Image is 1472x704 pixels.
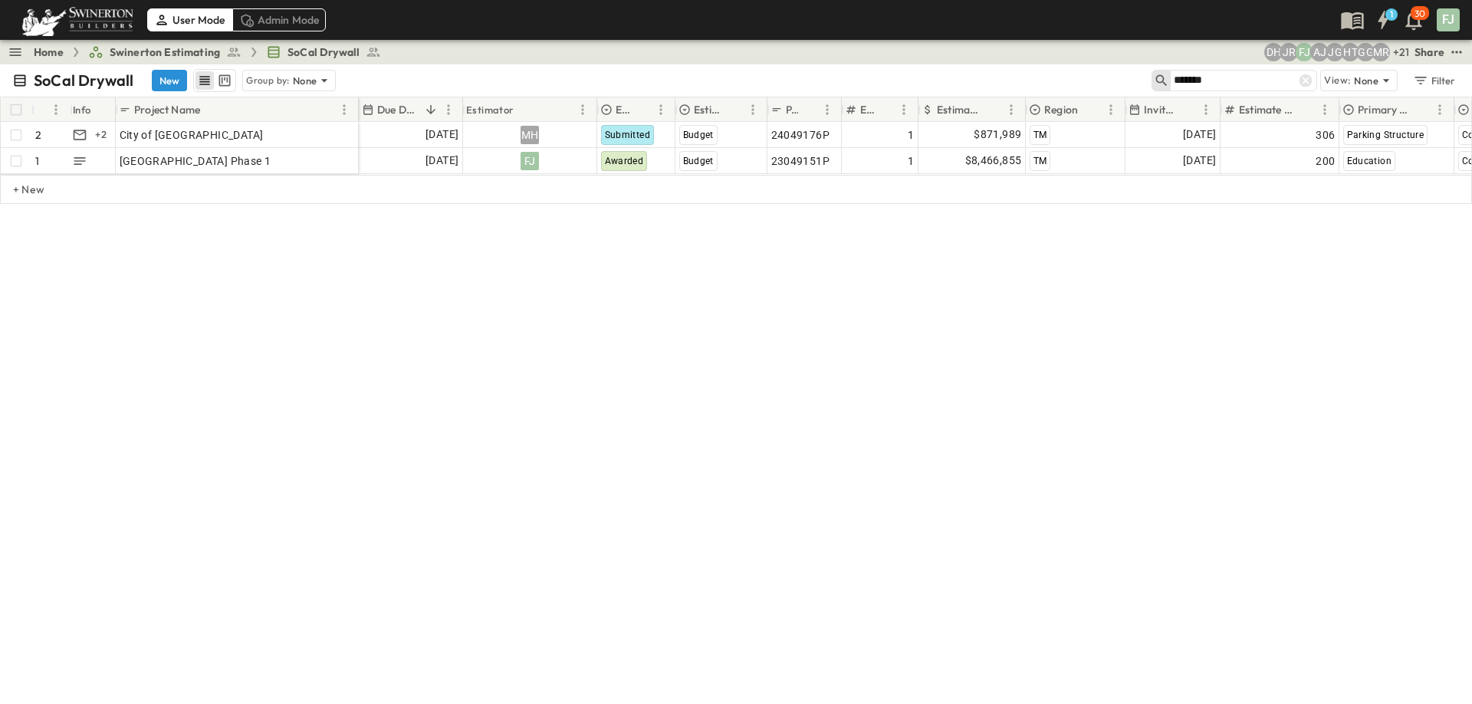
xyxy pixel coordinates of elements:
button: Menu [335,100,353,119]
span: Swinerton Estimating [110,44,220,60]
p: Project Name [134,102,200,117]
button: Sort [1414,101,1431,118]
button: Sort [1081,101,1098,118]
button: Menu [1431,100,1449,119]
button: Menu [573,100,592,119]
button: Menu [1102,100,1120,119]
button: Sort [985,101,1002,118]
p: Region [1044,102,1078,117]
button: row view [195,71,214,90]
button: test [1447,43,1466,61]
span: SoCal Drywall [287,44,360,60]
p: None [293,73,317,88]
button: Sort [727,101,744,118]
button: kanban view [215,71,234,90]
button: Sort [38,101,54,118]
span: 1 [908,153,914,169]
span: Budget [683,130,714,140]
div: Meghana Raj (meghana.raj@swinerton.com) [1372,43,1390,61]
button: Menu [652,100,670,119]
p: + New [13,182,22,197]
div: Gerrad Gerber (gerrad.gerber@swinerton.com) [1356,43,1375,61]
span: 23049151P [771,153,830,169]
span: $871,989 [974,126,1021,143]
p: Estimate Number [1239,102,1296,117]
div: Admin Mode [232,8,327,31]
span: 1 [908,127,914,143]
p: None [1354,73,1378,88]
span: [DATE] [1183,152,1216,169]
a: SoCal Drywall [266,44,381,60]
button: Menu [818,100,836,119]
div: + 2 [92,126,110,144]
span: Submitted [605,130,651,140]
p: Due Date [377,102,419,117]
span: [GEOGRAPHIC_DATA] Phase 1 [120,153,271,169]
button: Sort [878,101,895,118]
p: View: [1324,72,1351,89]
p: 2 [35,127,41,143]
p: Estimate Amount [937,102,982,117]
button: Menu [1197,100,1215,119]
div: Francisco J. Sanchez (frsanchez@swinerton.com) [1295,43,1313,61]
a: Swinerton Estimating [88,44,242,60]
p: 30 [1414,8,1425,20]
div: Info [73,88,91,131]
span: TM [1033,130,1047,140]
div: Estimator [466,88,514,131]
div: Info [70,97,116,122]
button: Sort [635,101,652,118]
button: Menu [47,100,65,119]
button: Menu [1316,100,1334,119]
button: Menu [1002,100,1020,119]
p: + 21 [1393,44,1408,60]
span: 200 [1316,153,1335,169]
button: Sort [517,101,534,118]
button: Filter [1407,70,1460,91]
div: FJ [521,152,539,170]
button: Sort [203,101,220,118]
button: Sort [1180,101,1197,118]
div: Estimator [463,97,597,122]
div: Anthony Jimenez (anthony.jimenez@swinerton.com) [1310,43,1329,61]
p: 1 [35,153,39,169]
p: P-Code [786,102,798,117]
div: Haaris Tahmas (haaris.tahmas@swinerton.com) [1341,43,1359,61]
p: Group by: [246,73,290,88]
button: Sort [422,101,439,118]
nav: breadcrumbs [34,44,390,60]
img: 6c363589ada0b36f064d841b69d3a419a338230e66bb0a533688fa5cc3e9e735.png [18,4,136,36]
div: Joshua Russell (joshua.russell@swinerton.com) [1280,43,1298,61]
span: Awarded [605,156,644,166]
div: MH [521,126,539,144]
span: TM [1033,156,1047,166]
span: City of [GEOGRAPHIC_DATA] [120,127,264,143]
p: SoCal Drywall [34,70,133,91]
div: Daryll Hayward (daryll.hayward@swinerton.com) [1264,43,1283,61]
span: 24049176P [771,127,830,143]
p: Invite Date [1144,102,1177,117]
button: FJ [1435,7,1461,33]
div: Share [1414,44,1444,60]
button: Menu [439,100,458,119]
h6: 1 [1390,8,1393,21]
a: Home [34,44,64,60]
button: Menu [895,100,913,119]
div: table view [193,69,236,92]
span: [DATE] [426,152,458,169]
div: FJ [1437,8,1460,31]
span: 306 [1316,127,1335,143]
p: Estimate Status [616,102,632,117]
p: Primary Market [1358,102,1411,117]
div: # [31,97,70,122]
button: Sort [1299,101,1316,118]
p: Estimate Round [860,102,875,117]
span: [DATE] [1183,126,1216,143]
span: [DATE] [426,126,458,143]
button: Menu [744,100,762,119]
span: Budget [683,156,714,166]
button: 1 [1368,6,1398,34]
div: User Mode [147,8,232,31]
div: Jorge Garcia (jorgarcia@swinerton.com) [1326,43,1344,61]
div: Filter [1412,72,1456,89]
